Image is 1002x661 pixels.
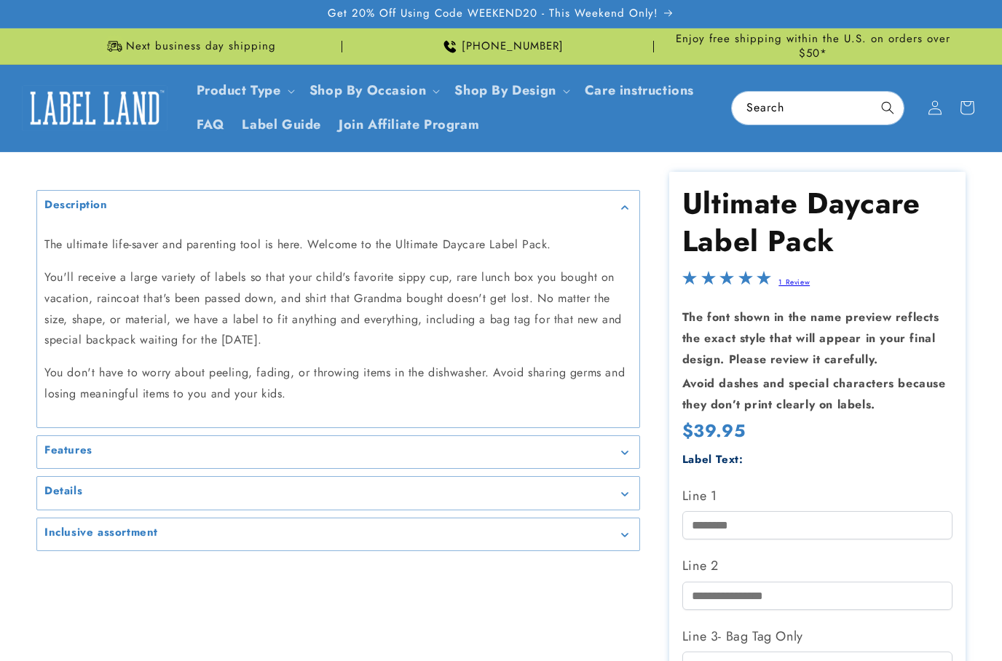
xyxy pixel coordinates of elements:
strong: Avoid dashes and special characters because they don’t print clearly on labels. [682,375,946,413]
summary: Shop By Design [446,74,575,108]
span: Get 20% Off Using Code WEEKEND20 - This Weekend Only! [328,7,658,21]
p: The ultimate life-saver and parenting tool is here. Welcome to the Ultimate Daycare Label Pack. [44,234,632,256]
div: Announcement [348,28,654,64]
span: Next business day shipping [126,39,276,54]
h2: Description [44,198,108,213]
a: Join Affiliate Program [330,108,488,142]
a: Label Guide [233,108,330,142]
a: Shop By Design [454,81,556,100]
label: Line 1 [682,484,953,507]
a: 1 Review [778,277,810,288]
span: $39.95 [682,419,746,442]
span: FAQ [197,116,225,133]
div: Announcement [36,28,342,64]
h2: Features [44,443,92,458]
summary: Inclusive assortment [37,518,639,551]
iframe: Gorgias Floating Chat [696,593,987,646]
h1: Ultimate Daycare Label Pack [682,184,953,260]
label: Line 2 [682,554,953,577]
button: Search [872,92,904,124]
span: Join Affiliate Program [339,116,479,133]
span: Enjoy free shipping within the U.S. on orders over $50* [660,32,966,60]
p: You'll receive a large variety of labels so that your child's favorite sippy cup, rare lunch box ... [44,267,632,351]
a: Label Land [17,80,173,136]
media-gallery: Gallery Viewer [36,190,640,552]
span: 5.0-star overall rating [682,274,771,291]
summary: Description [37,191,639,223]
div: Announcement [660,28,966,64]
a: Care instructions [576,74,703,108]
span: [PHONE_NUMBER] [462,39,564,54]
h2: Details [44,484,82,499]
summary: Shop By Occasion [301,74,446,108]
img: Label Land [22,85,167,130]
summary: Product Type [188,74,301,108]
span: Label Guide [242,116,321,133]
p: You don't have to worry about peeling, fading, or throwing items in the dishwasher. Avoid sharing... [44,363,632,405]
h2: Inclusive assortment [44,526,158,540]
summary: Features [37,436,639,469]
label: Line 3- Bag Tag Only [682,625,953,648]
strong: The font shown in the name preview reflects the exact style that will appear in your final design... [682,309,939,368]
span: Care instructions [585,82,694,99]
label: Label Text: [682,451,743,467]
a: Product Type [197,81,281,100]
span: Shop By Occasion [309,82,427,99]
a: FAQ [188,108,234,142]
summary: Details [37,477,639,510]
